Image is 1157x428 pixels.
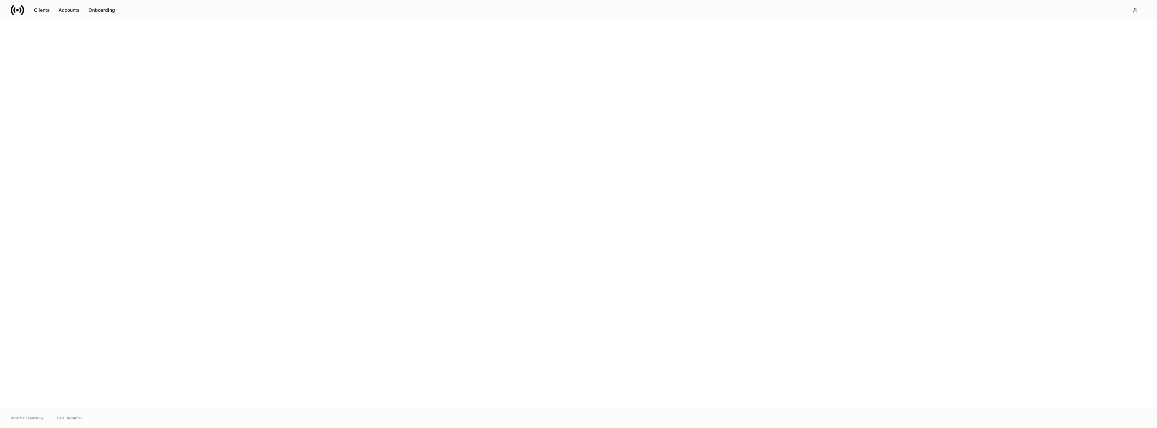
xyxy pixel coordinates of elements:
div: Onboarding [88,7,115,13]
span: © 2025 OneAdvisory [11,415,44,421]
div: Clients [34,7,50,13]
a: Data Disclaimer [57,415,82,421]
button: Accounts [54,5,84,15]
button: Onboarding [84,5,119,15]
button: Clients [30,5,54,15]
div: Accounts [59,7,80,13]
